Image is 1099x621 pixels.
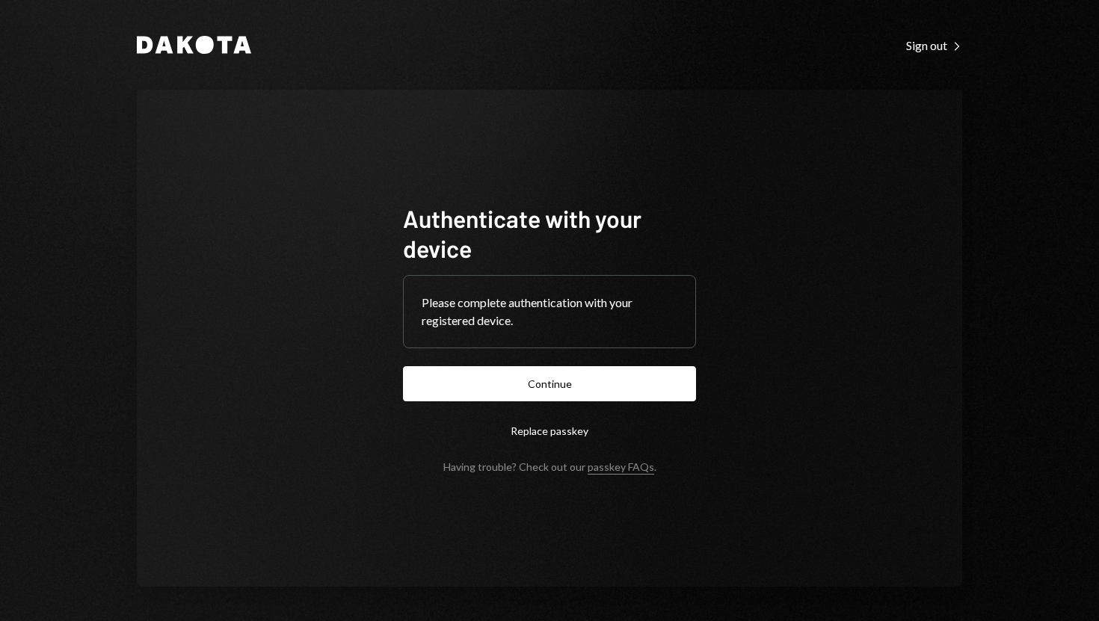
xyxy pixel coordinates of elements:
[906,37,962,53] a: Sign out
[403,203,696,263] h1: Authenticate with your device
[588,460,654,475] a: passkey FAQs
[403,366,696,401] button: Continue
[403,413,696,448] button: Replace passkey
[906,38,962,53] div: Sign out
[443,460,656,473] div: Having trouble? Check out our .
[422,294,677,330] div: Please complete authentication with your registered device.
